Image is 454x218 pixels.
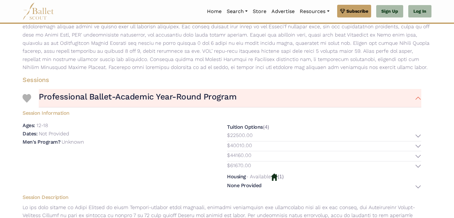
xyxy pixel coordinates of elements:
[297,5,332,18] a: Resources
[227,131,421,141] button: $22500.00
[17,194,426,201] h5: Session Description
[39,131,69,137] p: Not Provided
[408,5,431,18] a: Log In
[204,5,224,18] a: Home
[39,92,237,102] h3: Professional Ballet-Academic Year-Round Program
[246,174,271,180] p: - Available
[23,139,60,145] h5: Men's Program?
[37,122,48,128] p: 12-18
[17,107,426,117] h5: Session Information
[39,89,421,107] button: Professional Ballet-Academic Year-Round Program
[227,161,251,170] p: $61670.00
[17,76,426,84] h4: Sessions
[376,5,403,18] a: Sign Up
[23,131,37,137] h5: Dates:
[271,174,277,181] img: Housing Available
[227,173,421,191] div: (1)
[227,161,421,171] button: $61670.00
[227,182,421,192] button: None Provided
[250,5,269,18] a: Store
[23,94,31,103] img: Heart
[227,174,246,180] h5: Housing
[227,151,251,160] p: $44160.00
[227,151,421,161] button: $44160.00
[269,5,297,18] a: Advertise
[227,141,421,151] button: $40010.00
[340,8,345,15] img: gem.svg
[227,182,262,189] h5: None Provided
[227,124,263,130] h5: Tuition Options
[227,123,421,171] div: (4)
[346,8,368,15] span: Subscribe
[23,122,35,128] h5: Ages:
[224,5,250,18] a: Search
[62,139,84,145] p: Unknown
[227,141,252,150] p: $40010.00
[337,5,371,17] a: Subscribe
[227,131,253,140] p: $22500.00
